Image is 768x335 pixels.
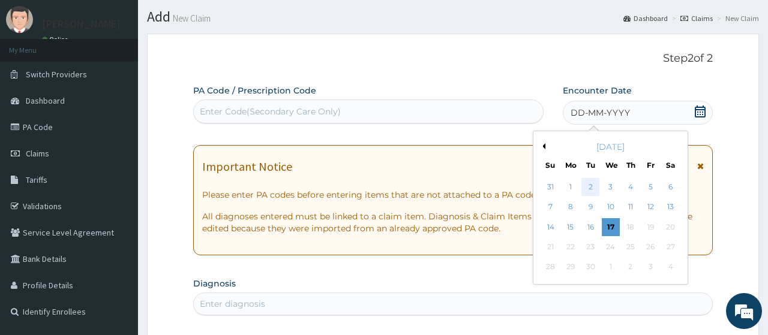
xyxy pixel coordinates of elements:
div: Not available Thursday, October 2nd, 2025 [622,258,640,276]
div: Enter Code(Secondary Care Only) [200,105,341,117]
div: Choose Wednesday, September 3rd, 2025 [601,178,619,196]
span: Switch Providers [26,69,87,80]
img: User Image [6,6,33,33]
div: Not available Saturday, October 4th, 2025 [661,258,679,276]
div: Not available Wednesday, September 24th, 2025 [601,238,619,256]
div: Not available Friday, September 19th, 2025 [641,218,659,236]
div: Choose Monday, September 8th, 2025 [562,198,580,216]
div: Choose Monday, September 1st, 2025 [562,178,580,196]
span: Dashboard [26,95,65,106]
a: Online [42,35,71,44]
div: Not available Sunday, September 28th, 2025 [541,258,559,276]
div: Tu [585,160,595,170]
div: We [605,160,616,170]
textarea: Type your message and hit 'Enter' [6,215,229,256]
div: Choose Sunday, September 7th, 2025 [541,198,559,216]
div: Choose Friday, September 5th, 2025 [641,178,659,196]
div: Not available Thursday, September 18th, 2025 [622,218,640,236]
div: Not available Wednesday, October 1st, 2025 [601,258,619,276]
h1: Important Notice [202,160,292,173]
div: Choose Sunday, September 14th, 2025 [541,218,559,236]
span: We're online! [70,95,166,216]
div: Choose Saturday, September 13th, 2025 [661,198,679,216]
p: Please enter PA codes before entering items that are not attached to a PA code [202,189,703,201]
p: [PERSON_NAME] [42,19,121,29]
div: [DATE] [538,141,683,153]
p: Step 2 of 2 [193,52,712,65]
div: Choose Thursday, September 11th, 2025 [622,198,640,216]
div: Not available Saturday, September 27th, 2025 [661,238,679,256]
button: Previous Month [539,143,545,149]
p: All diagnoses entered must be linked to a claim item. Diagnosis & Claim Items that are visible bu... [202,210,703,234]
div: Not available Monday, September 22nd, 2025 [562,238,580,256]
div: Not available Thursday, September 25th, 2025 [622,238,640,256]
div: Choose Thursday, September 4th, 2025 [622,178,640,196]
div: Choose Monday, September 15th, 2025 [562,218,580,236]
small: New Claim [170,14,211,23]
div: month 2025-09 [541,177,680,277]
div: Choose Tuesday, September 16th, 2025 [581,218,599,236]
li: New Claim [714,13,759,23]
div: Not available Tuesday, September 23rd, 2025 [581,238,599,256]
div: Choose Sunday, August 31st, 2025 [541,178,559,196]
div: Not available Sunday, September 21st, 2025 [541,238,559,256]
a: Dashboard [623,13,668,23]
div: Chat with us now [62,67,202,83]
label: Encounter Date [563,84,632,96]
div: Choose Wednesday, September 10th, 2025 [601,198,619,216]
div: Fr [646,160,656,170]
div: Enter diagnosis [200,298,265,310]
div: Choose Tuesday, September 9th, 2025 [581,198,599,216]
div: Su [545,160,555,170]
div: Th [625,160,635,170]
div: Choose Wednesday, September 17th, 2025 [601,218,619,236]
a: Claims [680,13,713,23]
span: DD-MM-YYYY [571,107,630,119]
div: Choose Friday, September 12th, 2025 [641,198,659,216]
div: Not available Monday, September 29th, 2025 [562,258,580,276]
label: PA Code / Prescription Code [193,84,316,96]
div: Not available Tuesday, September 30th, 2025 [581,258,599,276]
div: Not available Friday, September 26th, 2025 [641,238,659,256]
div: Minimize live chat window [197,6,226,35]
div: Choose Saturday, September 6th, 2025 [661,178,679,196]
h1: Add [147,9,759,25]
span: Tariffs [26,174,47,185]
span: Claims [26,148,49,159]
div: Sa [665,160,676,170]
div: Not available Saturday, September 20th, 2025 [661,218,679,236]
div: Mo [565,160,575,170]
label: Diagnosis [193,277,236,289]
div: Not available Friday, October 3rd, 2025 [641,258,659,276]
div: Choose Tuesday, September 2nd, 2025 [581,178,599,196]
img: d_794563401_company_1708531726252_794563401 [22,60,49,90]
